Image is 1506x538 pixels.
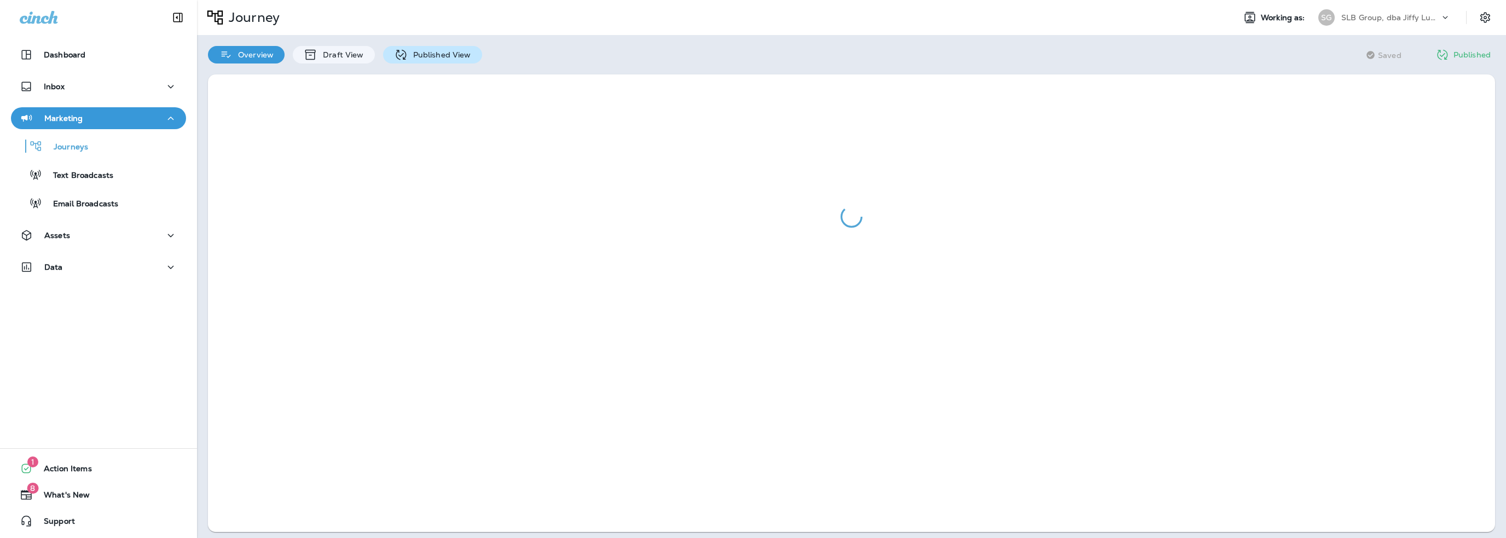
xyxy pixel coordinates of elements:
p: Marketing [44,114,83,123]
button: Email Broadcasts [11,192,186,215]
button: Data [11,256,186,278]
p: Journey [224,9,280,26]
button: Assets [11,224,186,246]
span: Support [33,517,75,530]
p: Dashboard [44,50,85,59]
p: Text Broadcasts [42,171,113,181]
p: Inbox [44,82,65,91]
p: Assets [44,231,70,240]
span: What's New [33,490,90,504]
p: Data [44,263,63,271]
span: Action Items [33,464,92,477]
p: Email Broadcasts [42,199,118,210]
button: Settings [1475,8,1495,27]
p: SLB Group, dba Jiffy Lube [1341,13,1440,22]
div: SG [1318,9,1335,26]
button: Journeys [11,135,186,158]
span: 1 [27,456,38,467]
button: 8What's New [11,484,186,506]
span: Working as: [1261,13,1307,22]
button: Dashboard [11,44,186,66]
p: Published View [408,50,471,59]
button: Inbox [11,76,186,97]
p: Published [1453,50,1491,59]
button: 1Action Items [11,458,186,479]
p: Overview [233,50,274,59]
button: Text Broadcasts [11,163,186,186]
p: Draft View [317,50,363,59]
button: Collapse Sidebar [163,7,193,28]
span: Saved [1378,51,1401,60]
span: 8 [27,483,38,494]
button: Support [11,510,186,532]
p: Journeys [43,142,88,153]
button: Marketing [11,107,186,129]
